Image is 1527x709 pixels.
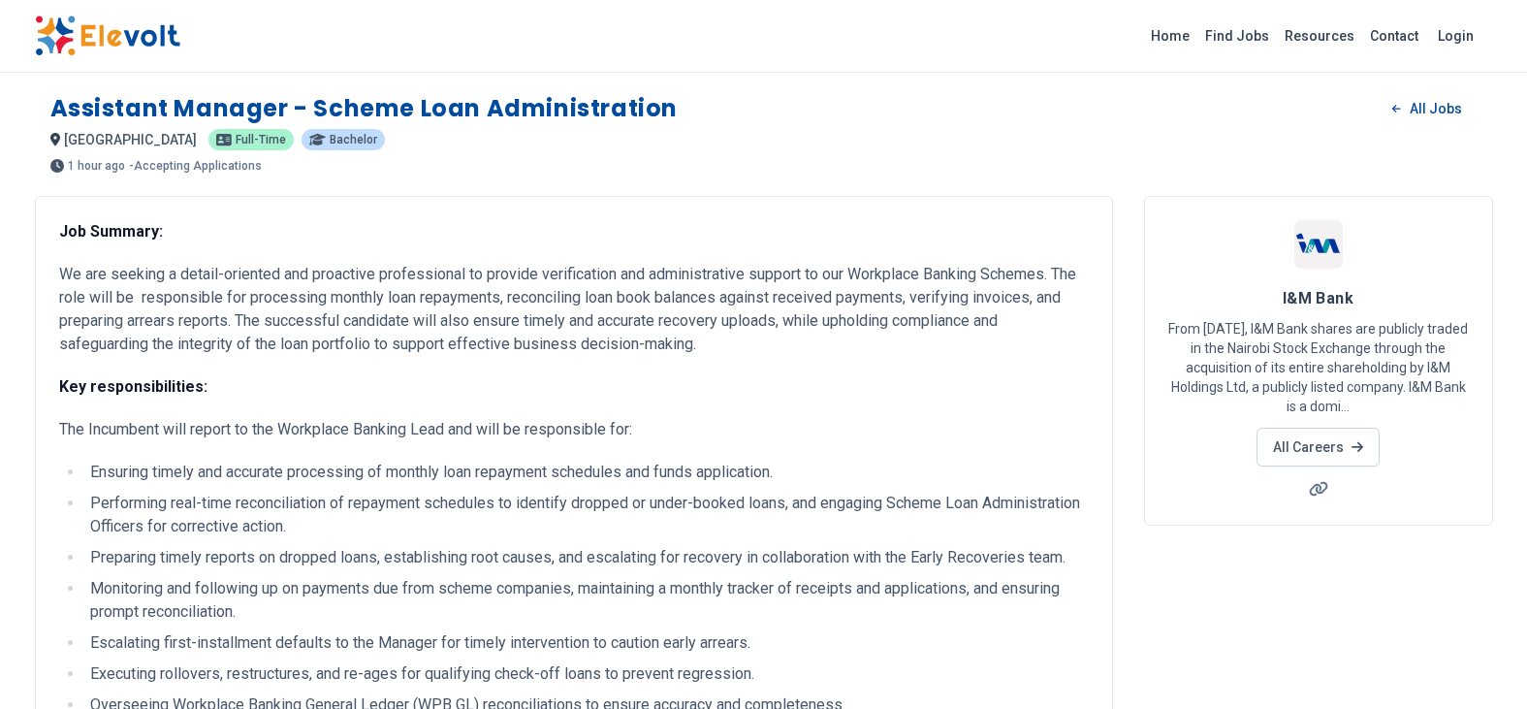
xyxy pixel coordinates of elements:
a: All Careers [1257,428,1380,467]
strong: Key responsibilities: [59,377,207,396]
li: Preparing timely reports on dropped loans, establishing root causes, and escalating for recovery ... [84,546,1089,569]
a: Home [1143,20,1197,51]
a: Resources [1277,20,1362,51]
li: Performing real-time reconciliation of repayment schedules to identify dropped or under-booked lo... [84,492,1089,538]
h1: Assistant Manager - Scheme Loan Administration [50,93,679,124]
p: We are seeking a detail-oriented and proactive professional to provide verification and administr... [59,263,1089,356]
a: Contact [1362,20,1426,51]
a: Find Jobs [1197,20,1277,51]
li: Escalating first-installment defaults to the Manager for timely intervention to caution early arr... [84,631,1089,655]
span: 1 hour ago [68,160,125,172]
img: Elevolt [35,16,180,56]
a: Login [1426,16,1485,55]
li: Ensuring timely and accurate processing of monthly loan repayment schedules and funds application. [84,461,1089,484]
p: From [DATE], I&M Bank shares are publicly traded in the Nairobi Stock Exchange through the acquis... [1168,319,1469,416]
li: Monitoring and following up on payments due from scheme companies, maintaining a monthly tracker ... [84,577,1089,624]
li: Executing rollovers, restructures, and re-ages for qualifying check-off loans to prevent regression. [84,662,1089,686]
span: Full-time [236,134,286,145]
p: The Incumbent will report to the Workplace Banking Lead and will be responsible for: [59,418,1089,441]
p: - Accepting Applications [129,160,262,172]
img: I&M Bank [1294,220,1343,269]
a: All Jobs [1377,94,1477,123]
strong: Job Summary: [59,222,163,241]
span: Bachelor [330,134,377,145]
span: [GEOGRAPHIC_DATA] [64,132,197,147]
span: I&M Bank [1283,289,1354,307]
